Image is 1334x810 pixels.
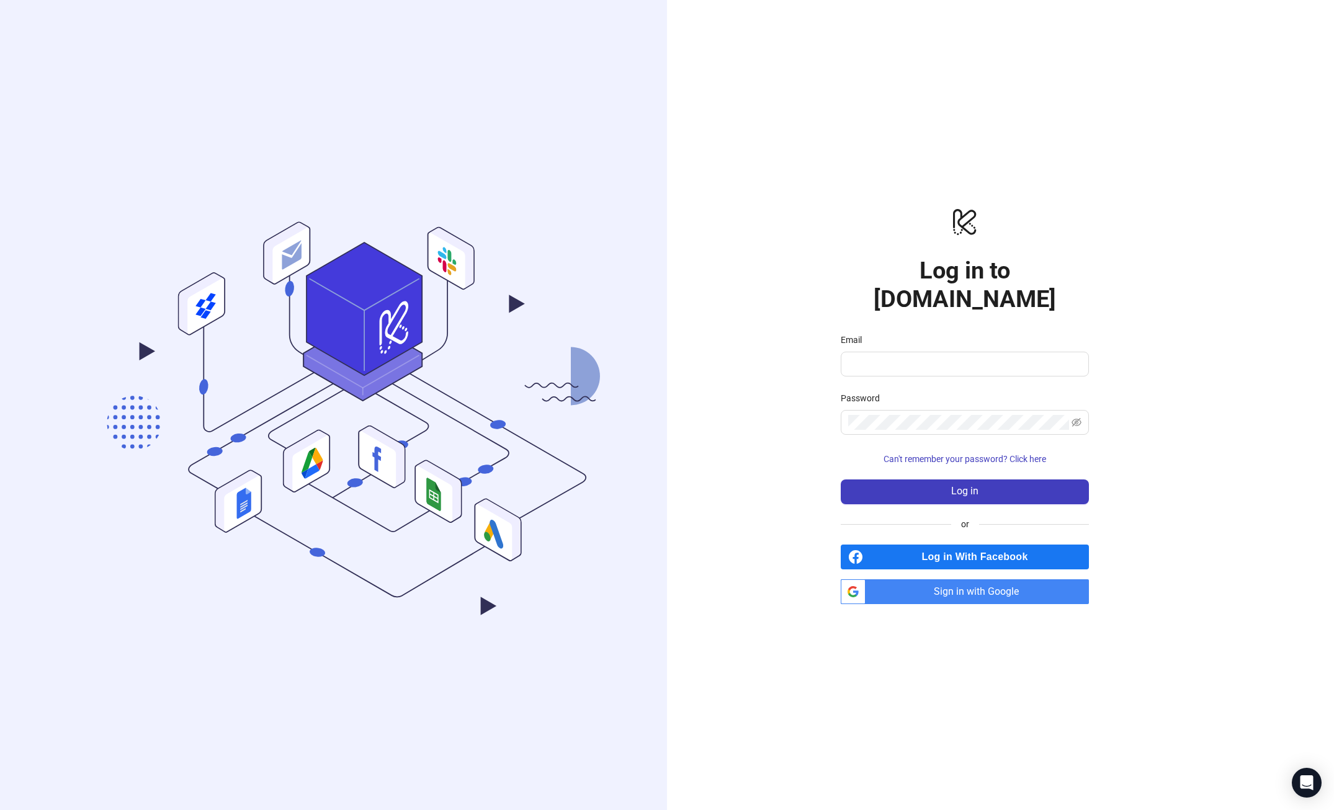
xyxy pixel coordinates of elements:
[951,486,978,497] span: Log in
[868,545,1089,569] span: Log in With Facebook
[841,545,1089,569] a: Log in With Facebook
[841,450,1089,470] button: Can't remember your password? Click here
[1292,768,1322,798] div: Open Intercom Messenger
[871,579,1089,604] span: Sign in with Google
[841,256,1089,313] h1: Log in to [DOMAIN_NAME]
[1072,417,1081,427] span: eye-invisible
[841,333,870,347] label: Email
[841,454,1089,464] a: Can't remember your password? Click here
[884,454,1046,464] span: Can't remember your password? Click here
[848,357,1079,372] input: Email
[848,415,1069,430] input: Password
[841,579,1089,604] a: Sign in with Google
[841,391,888,405] label: Password
[951,517,979,531] span: or
[841,479,1089,504] button: Log in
